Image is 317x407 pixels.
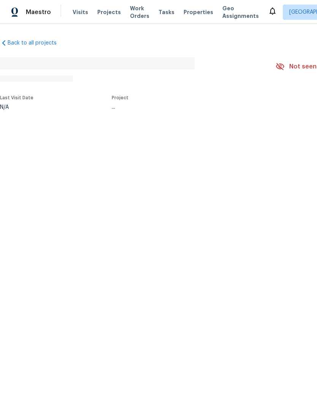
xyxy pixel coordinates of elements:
[184,8,213,16] span: Properties
[158,10,174,15] span: Tasks
[222,5,259,20] span: Geo Assignments
[73,8,88,16] span: Visits
[112,105,258,110] div: ...
[112,95,128,100] span: Project
[26,8,51,16] span: Maestro
[130,5,149,20] span: Work Orders
[97,8,121,16] span: Projects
